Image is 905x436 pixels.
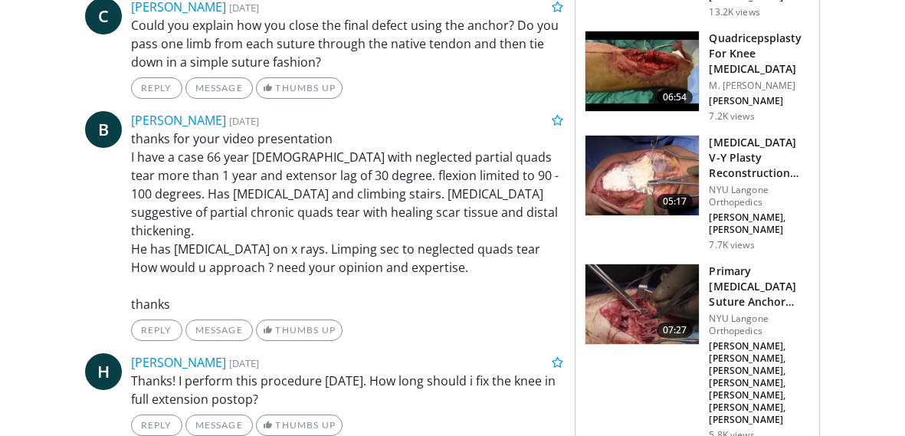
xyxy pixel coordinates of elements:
p: Could you explain how you close the final defect using the anchor? Do you pass one limb from each... [131,16,564,71]
a: Thumbs Up [256,320,343,341]
a: Message [185,415,253,436]
p: [PERSON_NAME], [PERSON_NAME] [709,211,810,236]
a: Reply [131,415,182,436]
span: 06:54 [657,90,694,105]
p: 7.7K views [709,239,754,251]
a: H [85,353,122,390]
a: Thumbs Up [256,415,343,436]
a: 06:54 Quadricepsplasty For Knee [MEDICAL_DATA] M. [PERSON_NAME] [PERSON_NAME] 7.2K views [585,31,810,123]
p: 7.2K views [709,110,754,123]
small: [DATE] [229,1,259,15]
span: 07:27 [657,323,694,338]
a: Reply [131,320,182,341]
a: B [85,111,122,148]
a: Thumbs Up [256,77,343,99]
h3: [MEDICAL_DATA] V-Y Plasty Reconstruction with [PERSON_NAME] Augmentati… [709,135,810,181]
p: Thanks! I perform this procedure [DATE]. How long should i fix the knee in full extension postop? [131,372,564,408]
p: 13.2K views [709,6,759,18]
img: 50956ccb-5814-4b6b-bfb2-e5cdb7275605.150x105_q85_crop-smart_upscale.jpg [585,31,699,111]
a: Message [185,320,253,341]
span: 05:17 [657,194,694,209]
small: [DATE] [229,114,259,128]
img: 15bf5406-dc85-4cf3-a1f4-8fc0e8a3f4de.150x105_q85_crop-smart_upscale.jpg [585,264,699,344]
p: M. [PERSON_NAME] [709,80,810,92]
h3: Primary [MEDICAL_DATA] Suture Anchor Repair: Case Presentation an… [709,264,810,310]
p: [PERSON_NAME], [PERSON_NAME], [PERSON_NAME], [PERSON_NAME], [PERSON_NAME], [PERSON_NAME], [PERSON... [709,340,810,426]
p: [PERSON_NAME] [709,95,810,107]
a: 05:17 [MEDICAL_DATA] V-Y Plasty Reconstruction with [PERSON_NAME] Augmentati… NYU Langone Orthope... [585,135,810,251]
p: thanks for your video presentation I have a case 66 year [DEMOGRAPHIC_DATA] with neglected partia... [131,129,564,313]
small: [DATE] [229,356,259,370]
p: NYU Langone Orthopedics [709,313,810,337]
a: Message [185,77,253,99]
a: [PERSON_NAME] [131,112,226,129]
a: Reply [131,77,182,99]
p: NYU Langone Orthopedics [709,184,810,208]
a: [PERSON_NAME] [131,354,226,371]
img: d014f5fd-cbc6-43de-885c-b4dd16b39b80.jpg.150x105_q85_crop-smart_upscale.jpg [585,136,699,215]
h3: Quadricepsplasty For Knee [MEDICAL_DATA] [709,31,810,77]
